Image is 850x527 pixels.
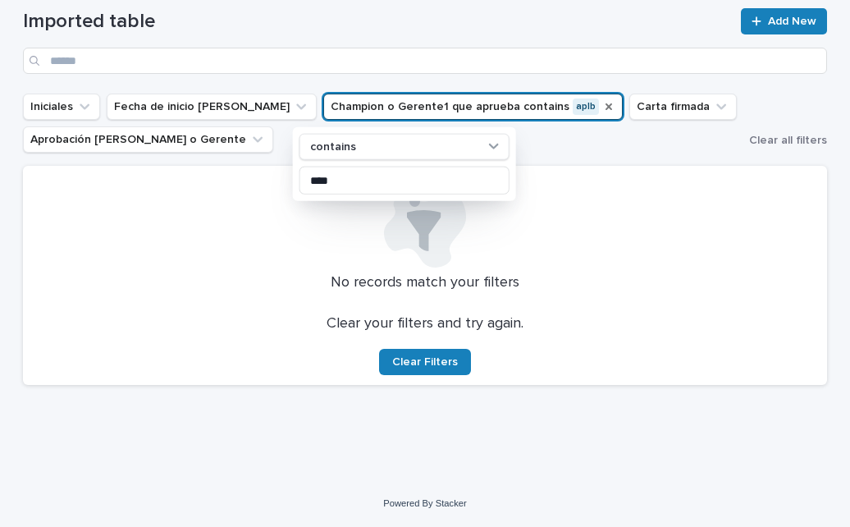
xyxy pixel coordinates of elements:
[107,94,317,120] button: Fecha de inicio de préstamo
[749,135,827,146] span: Clear all filters
[768,16,816,27] span: Add New
[392,356,458,368] span: Clear Filters
[741,8,827,34] a: Add New
[629,94,737,120] button: Carta firmada
[23,10,731,34] h1: Imported table
[23,126,273,153] button: Aprobación del Champion o Gerente
[323,94,623,120] button: Champion o Gerente1 que aprueba
[23,48,827,74] input: Search
[33,274,817,292] p: No records match your filters
[327,315,523,333] p: Clear your filters and try again.
[310,140,356,154] p: contains
[743,128,827,153] button: Clear all filters
[379,349,471,375] button: Clear Filters
[383,498,466,508] a: Powered By Stacker
[23,94,100,120] button: Iniciales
